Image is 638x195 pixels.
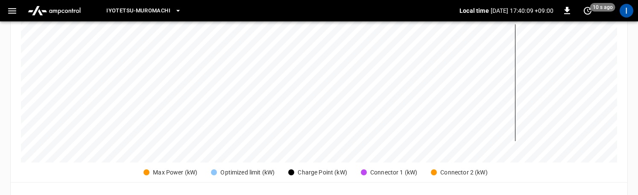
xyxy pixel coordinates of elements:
img: ampcontrol.io logo [24,3,84,19]
span: 10 s ago [590,3,615,12]
button: set refresh interval [581,4,594,18]
button: Iyotetsu-Muromachi [103,3,185,19]
p: Local time [459,6,489,15]
p: [DATE] 17:40:09 +09:00 [491,6,553,15]
span: Iyotetsu-Muromachi [106,6,170,16]
div: Connector 1 (kW) [370,168,417,177]
div: Max Power (kW) [153,168,197,177]
div: profile-icon [620,4,633,18]
div: Connector 2 (kW) [440,168,487,177]
div: Charge Point (kW) [298,168,347,177]
div: Optimized limit (kW) [220,168,275,177]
